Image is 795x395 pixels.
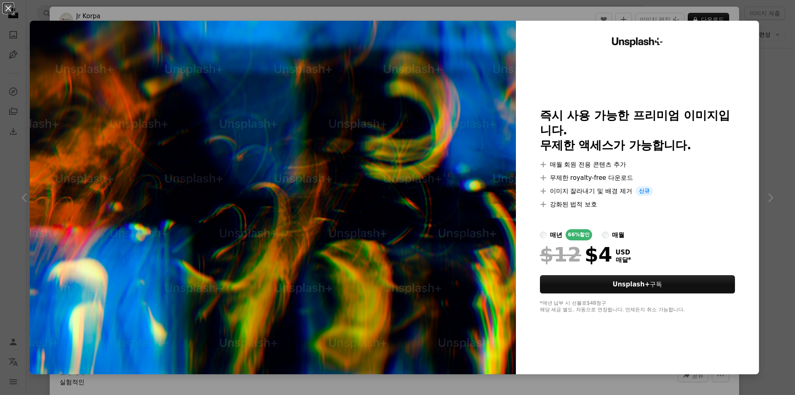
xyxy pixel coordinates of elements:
span: $12 [540,244,581,265]
li: 무제한 royalty-free 다운로드 [540,173,735,183]
li: 강화된 법적 보호 [540,199,735,209]
strong: Unsplash+ [613,281,650,288]
input: 매년66%할인 [540,232,547,238]
div: 66% 할인 [566,229,593,240]
div: *매년 납부 시 선불로 $48 청구 해당 세금 별도. 자동으로 연장됩니다. 언제든지 취소 가능합니다. [540,300,735,313]
span: USD [616,249,631,256]
button: Unsplash+구독 [540,275,735,293]
h2: 즉시 사용 가능한 프리미엄 이미지입니다. 무제한 액세스가 가능합니다. [540,108,735,153]
div: 매년 [550,230,562,240]
span: 신규 [636,186,653,196]
li: 매월 회원 전용 콘텐츠 추가 [540,160,735,170]
li: 이미지 잘라내기 및 배경 제거 [540,186,735,196]
div: $4 [540,244,612,265]
div: 매월 [612,230,624,240]
input: 매월 [602,232,609,238]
